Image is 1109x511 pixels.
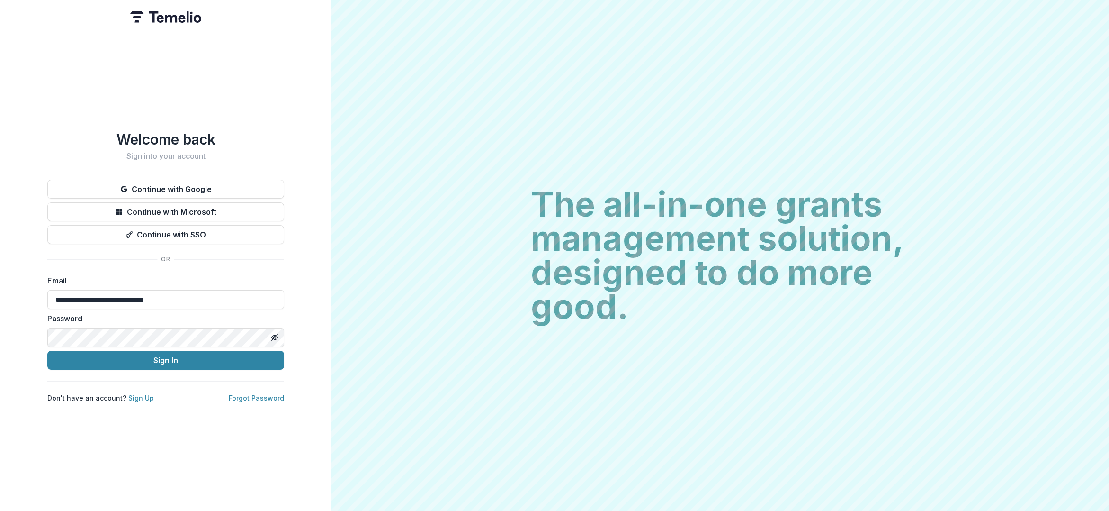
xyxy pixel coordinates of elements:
[47,313,278,324] label: Password
[128,394,154,402] a: Sign Up
[47,275,278,286] label: Email
[47,180,284,199] button: Continue with Google
[47,225,284,244] button: Continue with SSO
[267,330,282,345] button: Toggle password visibility
[47,351,284,370] button: Sign In
[130,11,201,23] img: Temelio
[47,202,284,221] button: Continue with Microsoft
[229,394,284,402] a: Forgot Password
[47,393,154,403] p: Don't have an account?
[47,152,284,161] h2: Sign into your account
[47,131,284,148] h1: Welcome back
